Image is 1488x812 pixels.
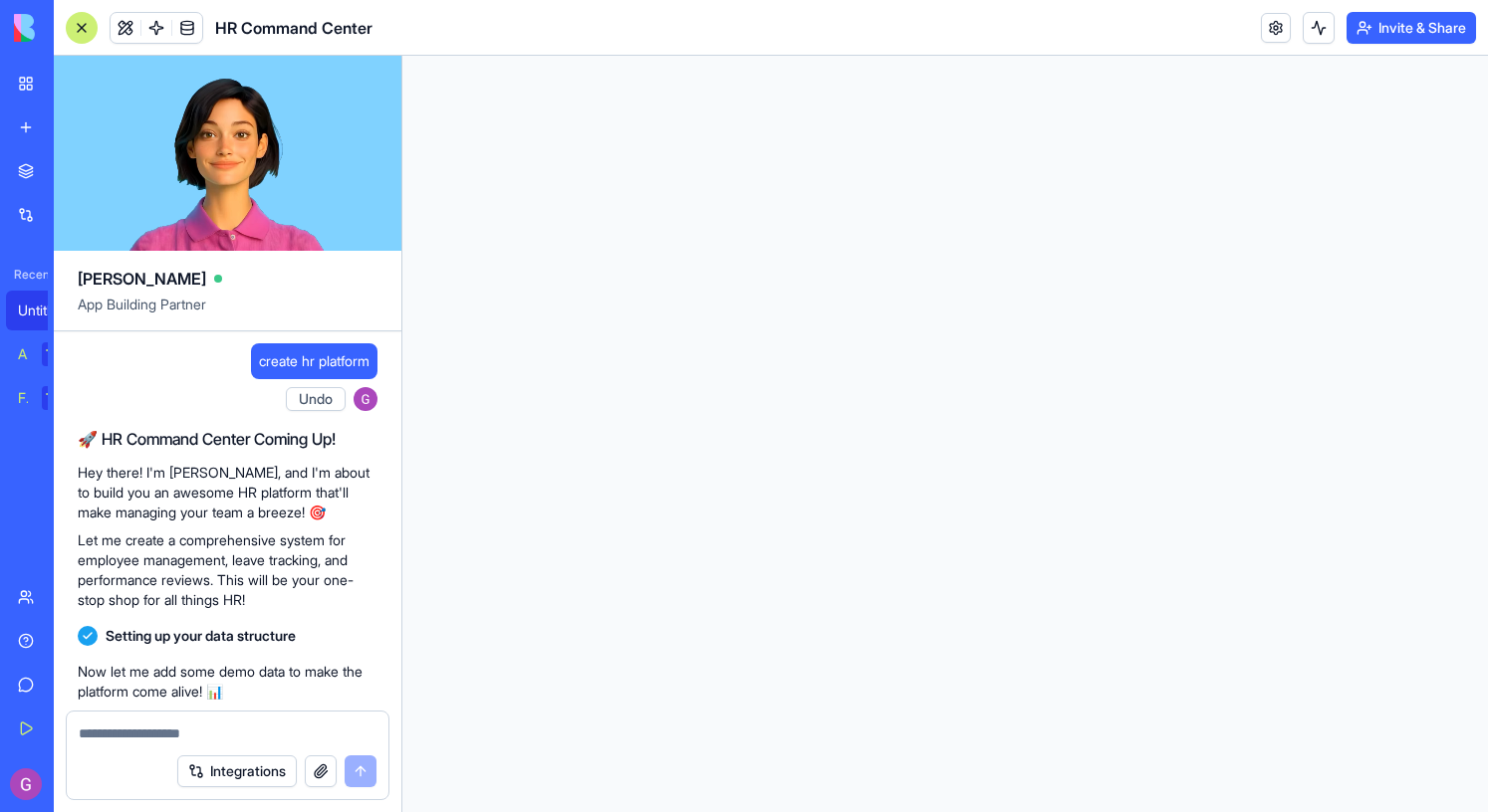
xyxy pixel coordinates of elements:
[6,267,48,283] span: Recent
[14,14,137,42] img: logo
[10,768,42,800] img: ACg8ocIi_QSGkWNf_smL6q0FBSgt83MD9kTCBh4vxpW3rh-wGJM2pA=s96-c
[6,378,86,418] a: Feedback FormTRY
[42,386,74,410] div: TRY
[78,662,377,702] p: Now let me add some demo data to make the platform come alive! 📊
[78,267,206,291] span: [PERSON_NAME]
[354,387,377,411] img: ACg8ocIi_QSGkWNf_smL6q0FBSgt83MD9kTCBh4vxpW3rh-wGJM2pA=s96-c
[78,463,377,522] p: Hey there! I'm [PERSON_NAME], and I'm about to build you an awesome HR platform that'll make mana...
[18,301,74,320] div: Untitled App
[177,755,297,787] button: Integrations
[78,530,377,610] p: Let me create a comprehensive system for employee management, leave tracking, and performance rev...
[259,351,370,371] span: create hr platform
[78,295,377,330] span: App Building Partner
[6,291,86,330] a: Untitled App
[1347,12,1476,44] button: Invite & Share
[18,388,28,408] div: Feedback Form
[6,334,86,374] a: AI Logo GeneratorTRY
[18,344,28,364] div: AI Logo Generator
[215,16,372,40] span: HR Command Center
[286,387,346,411] button: Undo
[106,626,296,646] span: Setting up your data structure
[42,342,74,366] div: TRY
[78,427,377,451] h2: 🚀 HR Command Center Coming Up!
